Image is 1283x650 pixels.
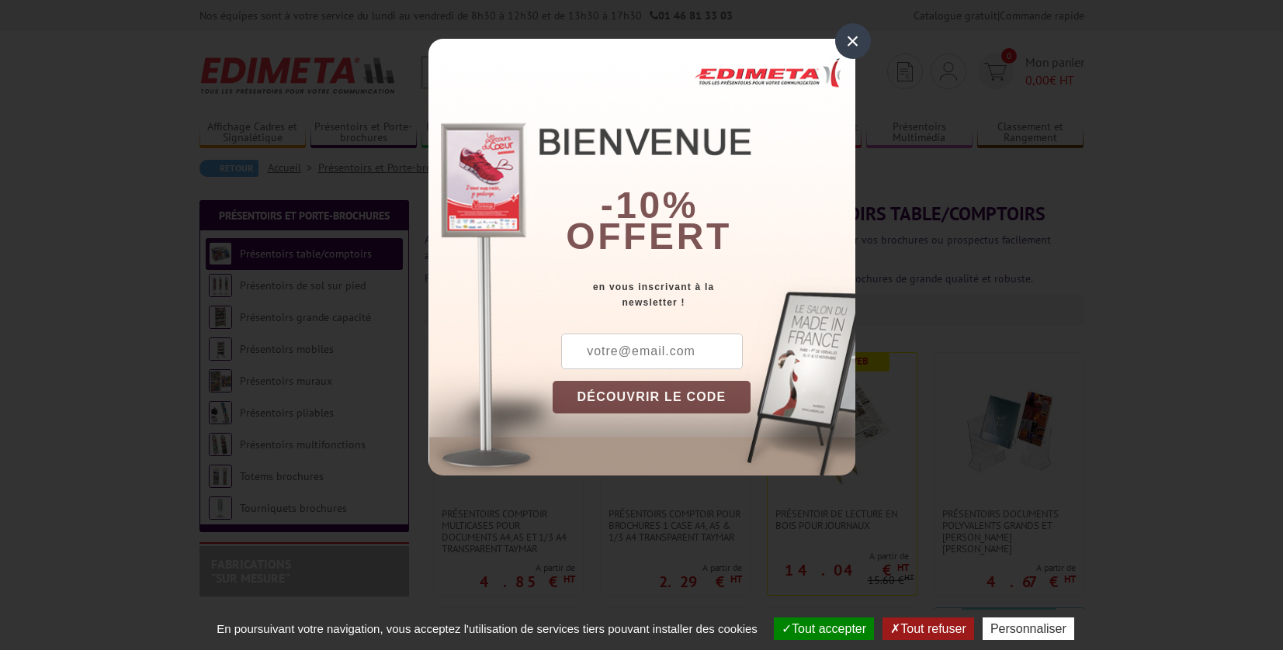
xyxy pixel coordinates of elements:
[553,381,751,413] button: DÉCOUVRIR LE CODE
[209,622,765,635] span: En poursuivant votre navigation, vous acceptez l'utilisation de services tiers pouvant installer ...
[774,617,874,640] button: Tout accepter
[601,185,699,226] b: -10%
[835,23,871,59] div: ×
[983,617,1074,640] button: Personnaliser (fenêtre modale)
[566,216,732,257] font: offert
[561,334,743,369] input: votre@email.com
[882,617,973,640] button: Tout refuser
[553,279,855,310] div: en vous inscrivant à la newsletter !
